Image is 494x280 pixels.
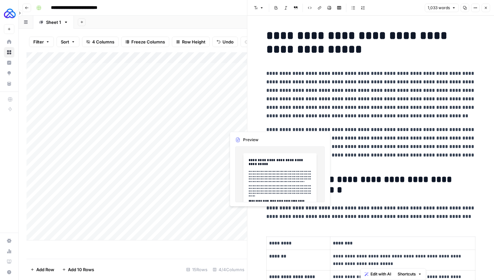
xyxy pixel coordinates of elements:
button: Edit with AI [362,270,394,278]
button: Sort [57,37,79,47]
span: Edit with AI [370,271,391,277]
span: 4 Columns [92,39,114,45]
a: Learning Hub [4,256,14,267]
button: Add Row [26,264,58,275]
span: Add Row [36,266,54,273]
button: 4 Columns [82,37,119,47]
div: 15 Rows [184,264,210,275]
button: Workspace: AUQ [4,5,14,22]
button: Add 10 Rows [58,264,98,275]
span: 1,033 words [428,5,450,11]
button: 1,033 words [425,4,459,12]
span: Undo [222,39,234,45]
span: Shortcuts [398,271,416,277]
a: Settings [4,236,14,246]
span: Freeze Columns [131,39,165,45]
span: Sort [61,39,69,45]
a: Opportunities [4,68,14,78]
a: Usage [4,246,14,256]
button: Undo [212,37,238,47]
span: Row Height [182,39,206,45]
button: Filter [29,37,54,47]
a: Browse [4,47,14,58]
span: Filter [33,39,44,45]
a: Sheet 1 [33,16,74,29]
button: Freeze Columns [121,37,169,47]
div: Sheet 1 [46,19,61,25]
button: Help + Support [4,267,14,277]
span: Add 10 Rows [68,266,94,273]
a: Your Data [4,78,14,89]
a: Insights [4,58,14,68]
button: Row Height [172,37,210,47]
a: Home [4,37,14,47]
button: Shortcuts [395,270,424,278]
div: 4/4 Columns [210,264,247,275]
img: AUQ Logo [4,8,16,19]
